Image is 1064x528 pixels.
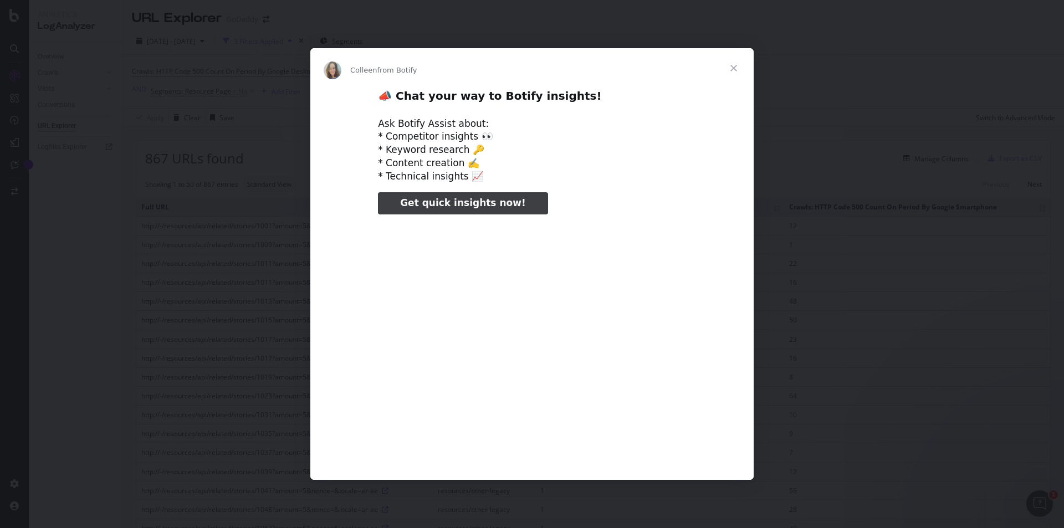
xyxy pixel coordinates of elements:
span: Close [714,48,754,88]
h2: 📣 Chat your way to Botify insights! [378,89,686,109]
video: Play video [301,224,763,455]
span: from Botify [377,66,417,74]
img: Profile image for Colleen [324,61,341,79]
a: Get quick insights now! [378,192,548,214]
span: Get quick insights now! [400,197,525,208]
div: Ask Botify Assist about: * Competitor insights 👀 * Keyword research 🔑 * Content creation ✍️ * Tec... [378,117,686,183]
span: Colleen [350,66,377,74]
